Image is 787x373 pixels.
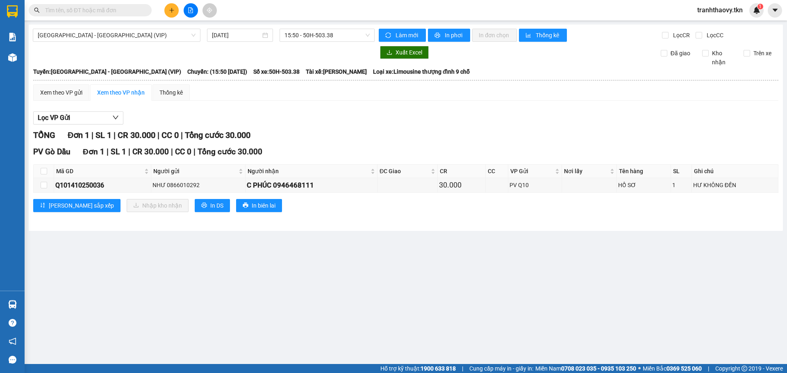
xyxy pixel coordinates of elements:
[428,29,470,42] button: printerIn phơi
[198,147,262,156] span: Tổng cước 30.000
[753,7,760,14] img: icon-new-feature
[118,130,155,140] span: CR 30.000
[157,130,159,140] span: |
[670,31,691,40] span: Lọc CR
[159,88,183,97] div: Thống kê
[768,3,782,18] button: caret-down
[564,167,608,176] span: Nơi lấy
[175,147,191,156] span: CC 0
[667,49,694,58] span: Đã giao
[672,181,690,190] div: 1
[385,32,392,39] span: sync
[152,181,244,190] div: NHƯ 0866010292
[212,31,261,40] input: 14/10/2025
[379,29,426,42] button: syncLàm mới
[111,147,126,156] span: SL 1
[181,130,183,140] span: |
[445,31,464,40] span: In phơi
[33,111,123,124] button: Lọc VP Gửi
[243,202,248,209] span: printer
[252,201,275,210] span: In biên lai
[671,165,692,178] th: SL
[184,3,198,18] button: file-add
[193,147,196,156] span: |
[8,53,17,62] img: warehouse-icon
[112,114,119,121] span: down
[462,364,463,373] span: |
[7,5,18,18] img: logo-vxr
[380,46,429,59] button: downloadXuất Excel
[248,167,369,176] span: Người nhận
[114,130,116,140] span: |
[202,3,217,18] button: aim
[33,199,121,212] button: sort-ascending[PERSON_NAME] sắp xếp
[8,33,17,41] img: solution-icon
[201,202,207,209] span: printer
[9,337,16,345] span: notification
[107,147,109,156] span: |
[8,300,17,309] img: warehouse-icon
[40,202,45,209] span: sort-ascending
[96,130,111,140] span: SL 1
[33,130,55,140] span: TỔNG
[132,147,169,156] span: CR 30.000
[49,201,114,210] span: [PERSON_NAME] sắp xếp
[742,366,747,371] span: copyright
[169,7,175,13] span: plus
[618,181,669,190] div: HỒ SƠ
[380,364,456,373] span: Hỗ trợ kỹ thuật:
[508,178,562,192] td: PV Q10
[535,364,636,373] span: Miền Nam
[510,181,561,190] div: PV Q10
[210,201,223,210] span: In DS
[387,50,392,56] span: download
[207,7,212,13] span: aim
[247,180,376,191] div: C PHÚC 0946468111
[97,88,145,97] div: Xem theo VP nhận
[171,147,173,156] span: |
[68,130,89,140] span: Đơn 1
[536,31,560,40] span: Thống kê
[128,147,130,156] span: |
[396,31,419,40] span: Làm mới
[692,165,778,178] th: Ghi chú
[472,29,517,42] button: In đơn chọn
[486,165,508,178] th: CC
[703,31,725,40] span: Lọc CC
[34,7,40,13] span: search
[561,365,636,372] strong: 0708 023 035 - 0935 103 250
[161,130,179,140] span: CC 0
[759,4,762,9] span: 1
[373,67,470,76] span: Loại xe: Limousine thượng đỉnh 9 chỗ
[421,365,456,372] strong: 1900 633 818
[188,7,193,13] span: file-add
[9,319,16,327] span: question-circle
[439,179,484,191] div: 30.000
[434,32,441,39] span: printer
[750,49,775,58] span: Trên xe
[709,49,737,67] span: Kho nhận
[691,5,749,15] span: tranhthaovy.tkn
[380,167,429,176] span: ĐC Giao
[284,29,370,41] span: 15:50 - 50H-503.38
[83,147,105,156] span: Đơn 1
[40,88,82,97] div: Xem theo VP gửi
[638,367,641,370] span: ⚪️
[396,48,422,57] span: Xuất Excel
[643,364,702,373] span: Miền Bắc
[185,130,250,140] span: Tổng cước 30.000
[195,199,230,212] button: printerIn DS
[54,178,151,192] td: Q101410250036
[236,199,282,212] button: printerIn biên lai
[9,356,16,364] span: message
[56,167,143,176] span: Mã GD
[469,364,533,373] span: Cung cấp máy in - giấy in:
[708,364,709,373] span: |
[187,67,247,76] span: Chuyến: (15:50 [DATE])
[91,130,93,140] span: |
[164,3,179,18] button: plus
[38,29,196,41] span: Sài Gòn - Tây Ninh (VIP)
[771,7,779,14] span: caret-down
[519,29,567,42] button: bar-chartThống kê
[127,199,189,212] button: downloadNhập kho nhận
